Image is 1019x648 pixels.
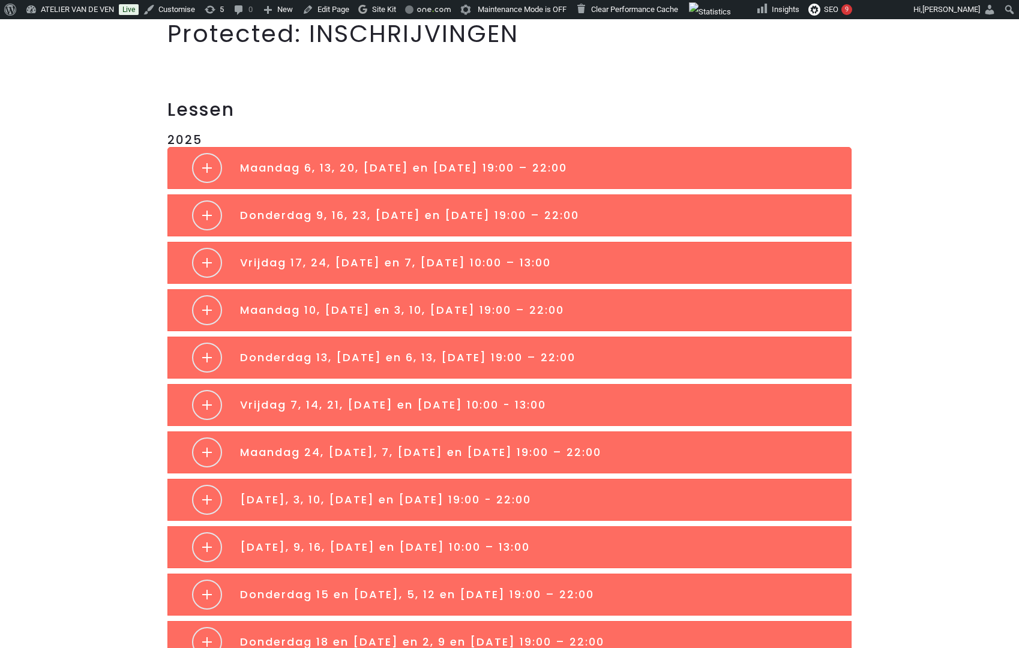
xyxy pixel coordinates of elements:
img: One.com [417,8,451,12]
span: Vrijdag 17, 24, [DATE] en 7, [DATE] 10:00 – 13:00 [240,255,551,270]
a: [DATE], 3, 10, [DATE] en [DATE] 19:00 - 22:00 [168,479,851,520]
a: Donderdag 9, 16, 23, [DATE] en [DATE] 19:00 – 22:00 [168,195,851,236]
a: Vrijdag 7, 14, 21, [DATE] en [DATE] 10:00 - 13:00 [168,385,851,425]
a: Vrijdag 17, 24, [DATE] en 7, [DATE] 10:00 – 13:00 [168,242,851,283]
h2: Lessen [167,99,852,121]
span: Donderdag 15 en [DATE], 5, 12 en [DATE] 19:00 – 22:00 [240,587,594,602]
span: Vrijdag 7, 14, 21, [DATE] en [DATE] 10:00 - 13:00 [240,397,546,412]
span: Maandag 6, 13, 20, [DATE] en [DATE] 19:00 – 22:00 [240,160,567,175]
a: Live [119,4,139,15]
span: [PERSON_NAME] [922,5,980,14]
h1: Protected: INSCHRIJVINGEN [167,19,852,48]
span: Maandag 10, [DATE] en 3, 10, [DATE] 19:00 – 22:00 [240,302,564,317]
span: Donderdag 9, 16, 23, [DATE] en [DATE] 19:00 – 22:00 [240,208,579,223]
span: Maandag 24, [DATE], 7, [DATE] en [DATE] 19:00 – 22:00 [240,445,601,460]
div: 9 [841,4,852,15]
span: Donderdag 13, [DATE] en 6, 13, [DATE] 19:00 – 22:00 [240,350,576,365]
span: [DATE], 3, 10, [DATE] en [DATE] 19:00 - 22:00 [240,492,531,507]
a: [DATE], 9, 16, [DATE] en [DATE] 10:00 – 13:00 [168,527,851,568]
a: Maandag 24, [DATE], 7, [DATE] en [DATE] 19:00 – 22:00 [168,432,851,473]
a: Donderdag 15 en [DATE], 5, 12 en [DATE] 19:00 – 22:00 [168,574,851,615]
h3: 2025 [167,133,852,147]
a: Donderdag 13, [DATE] en 6, 13, [DATE] 19:00 – 22:00 [168,337,851,378]
span: SEO [824,5,838,14]
a: Maandag 6, 13, 20, [DATE] en [DATE] 19:00 – 22:00 [168,148,851,188]
span: Site Kit [372,5,396,14]
a: Maandag 10, [DATE] en 3, 10, [DATE] 19:00 – 22:00 [168,290,851,331]
img: Views over 48 hours. Click for more Jetpack Stats. [689,2,731,22]
span: [DATE], 9, 16, [DATE] en [DATE] 10:00 – 13:00 [240,539,530,554]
